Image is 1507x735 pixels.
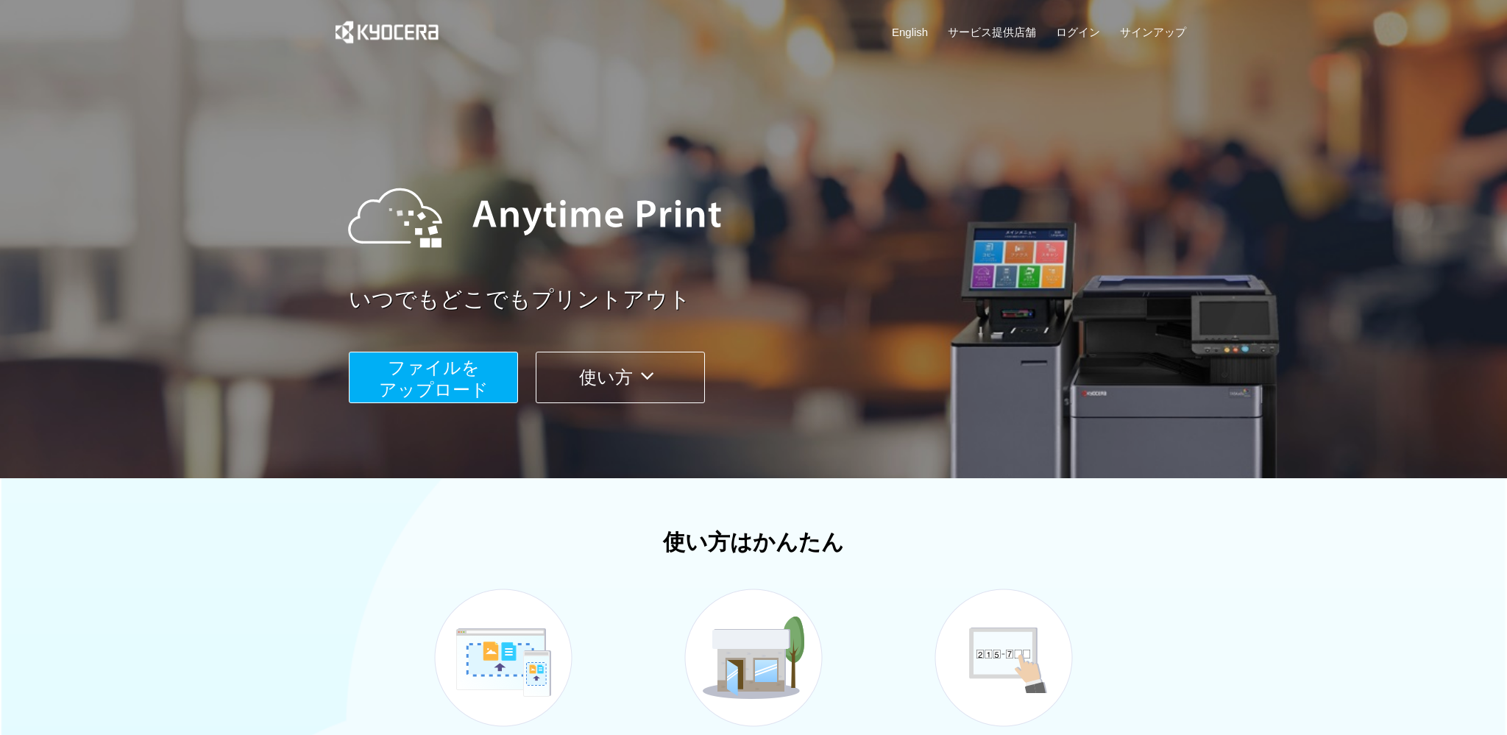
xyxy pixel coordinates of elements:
a: いつでもどこでもプリントアウト [349,284,1195,316]
span: ファイルを ​​アップロード [379,358,489,400]
a: English [892,24,928,40]
a: サインアップ [1120,24,1186,40]
button: ファイルを​​アップロード [349,352,518,403]
a: ログイン [1056,24,1100,40]
button: 使い方 [536,352,705,403]
a: サービス提供店舗 [948,24,1036,40]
